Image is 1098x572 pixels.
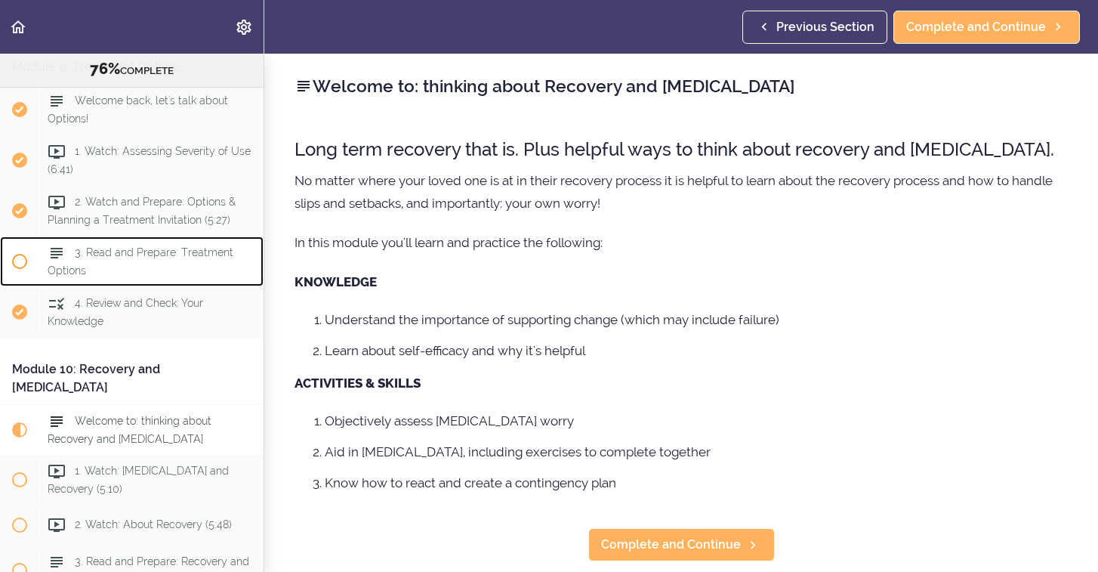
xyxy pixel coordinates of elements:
a: Previous Section [742,11,887,44]
span: Previous Section [776,18,874,36]
li: Know how to react and create a contingency plan [325,473,1068,493]
span: 4. Review and Check: Your Knowledge [48,297,203,326]
span: Welcome back, let's talk about Options! [48,94,228,124]
p: In this module you'll learn and practice the following: [295,231,1068,254]
h2: Welcome to: thinking about Recovery and [MEDICAL_DATA] [295,73,1068,99]
span: 3. Read and Prepare: Treatment Options [48,246,233,276]
span: 1. Watch: [MEDICAL_DATA] and Recovery (5:10) [48,465,229,494]
svg: Back to course curriculum [9,18,27,36]
a: Complete and Continue [893,11,1080,44]
span: 2. Watch: About Recovery (5:48) [75,518,232,530]
li: Understand the importance of supporting change (which may include failure) [325,310,1068,329]
li: Objectively assess [MEDICAL_DATA] worry [325,411,1068,431]
strong: ACTIVITIES & SKILLS [295,376,421,391]
span: 1. Watch: Assessing Severity of Use (6:41) [48,145,251,175]
a: Complete and Continue [588,528,775,561]
svg: Settings Menu [235,18,253,36]
p: No matter where your loved one is at in their recovery process it is helpful to learn about the r... [295,169,1068,215]
div: COMPLETE [19,60,245,79]
li: Learn about self-efficacy and why it's helpful [325,341,1068,360]
span: Complete and Continue [601,536,741,554]
h3: Long term recovery that is. Plus helpful ways to think about recovery and [MEDICAL_DATA]. [295,137,1068,162]
li: Aid in [MEDICAL_DATA], including exercises to complete together [325,442,1068,462]
span: Welcome to: thinking about Recovery and [MEDICAL_DATA] [48,415,211,444]
span: 76% [90,60,120,78]
span: Complete and Continue [906,18,1046,36]
span: 2. Watch and Prepare: Options & Planning a Treatment Invitation (5:27) [48,196,236,225]
strong: KNOWLEDGE [295,274,377,289]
